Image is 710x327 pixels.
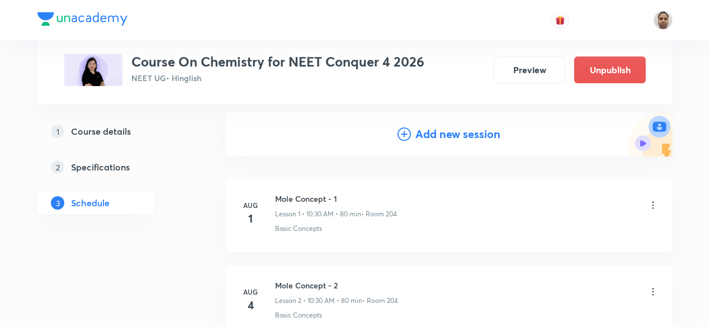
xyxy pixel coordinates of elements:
[654,11,673,30] img: Shekhar Banerjee
[51,160,64,174] p: 2
[275,296,362,306] p: Lesson 2 • 10:30 AM • 80 min
[239,287,262,297] h6: Aug
[362,296,398,306] p: • Room 204
[239,210,262,227] h4: 1
[415,126,500,143] h4: Add new session
[37,156,190,178] a: 2Specifications
[239,200,262,210] h6: Aug
[71,160,130,174] h5: Specifications
[551,11,569,29] button: avatar
[37,12,127,26] img: Company Logo
[555,15,565,25] img: avatar
[361,209,397,219] p: • Room 204
[275,224,322,234] p: Basic Concepts
[51,196,64,210] p: 3
[71,196,110,210] h5: Schedule
[71,125,131,138] h5: Course details
[275,279,398,291] h6: Mole Concept - 2
[494,56,565,83] button: Preview
[131,54,424,70] h3: Course On Chemistry for NEET Conquer 4 2026
[628,112,673,157] img: Add
[275,310,322,320] p: Basic Concepts
[574,56,646,83] button: Unpublish
[275,209,361,219] p: Lesson 1 • 10:30 AM • 80 min
[37,12,127,29] a: Company Logo
[239,297,262,314] h4: 4
[275,193,397,205] h6: Mole Concept - 1
[131,72,424,84] p: NEET UG • Hinglish
[51,125,64,138] p: 1
[64,54,122,86] img: EE67A7B4-A68C-4A22-BD85-CDC5B4BF9976_plus.png
[37,120,190,143] a: 1Course details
